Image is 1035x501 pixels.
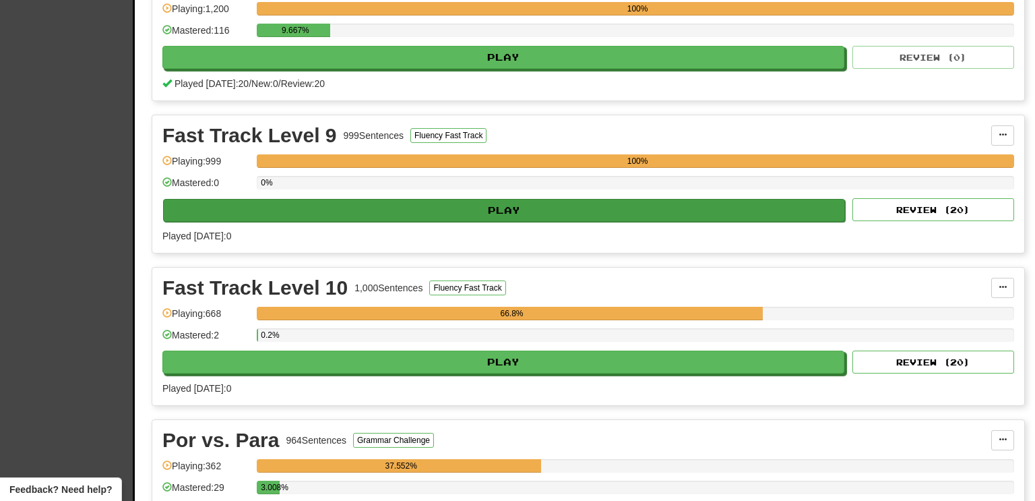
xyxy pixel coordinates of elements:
button: Review (20) [852,198,1014,221]
button: Play [163,199,845,222]
button: Play [162,46,844,69]
button: Fluency Fast Track [410,128,487,143]
div: 1,000 Sentences [354,281,422,295]
div: Por vs. Para [162,430,279,450]
span: / [249,78,251,89]
div: 9.667% [261,24,330,37]
span: Review: 20 [281,78,325,89]
div: Playing: 362 [162,459,250,481]
div: Fast Track Level 10 [162,278,348,298]
span: / [278,78,281,89]
span: Open feedback widget [9,483,112,496]
div: 999 Sentences [344,129,404,142]
div: Playing: 668 [162,307,250,329]
button: Grammar Challenge [353,433,434,448]
span: New: 0 [251,78,278,89]
span: Played [DATE]: 0 [162,383,231,394]
span: Played [DATE]: 0 [162,231,231,241]
div: Fast Track Level 9 [162,125,337,146]
button: Fluency Fast Track [429,281,505,295]
div: 964 Sentences [286,434,346,447]
div: Mastered: 116 [162,24,250,46]
button: Play [162,351,844,374]
div: Mastered: 0 [162,176,250,198]
span: Played [DATE]: 20 [175,78,249,89]
div: Playing: 1,200 [162,2,250,24]
div: 100% [261,2,1014,16]
div: 3.008% [261,481,280,494]
div: 37.552% [261,459,541,473]
div: Mastered: 2 [162,328,250,351]
div: 66.8% [261,307,763,320]
div: Playing: 999 [162,154,250,177]
button: Review (20) [852,351,1014,374]
button: Review (0) [852,46,1014,69]
div: 100% [261,154,1014,168]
